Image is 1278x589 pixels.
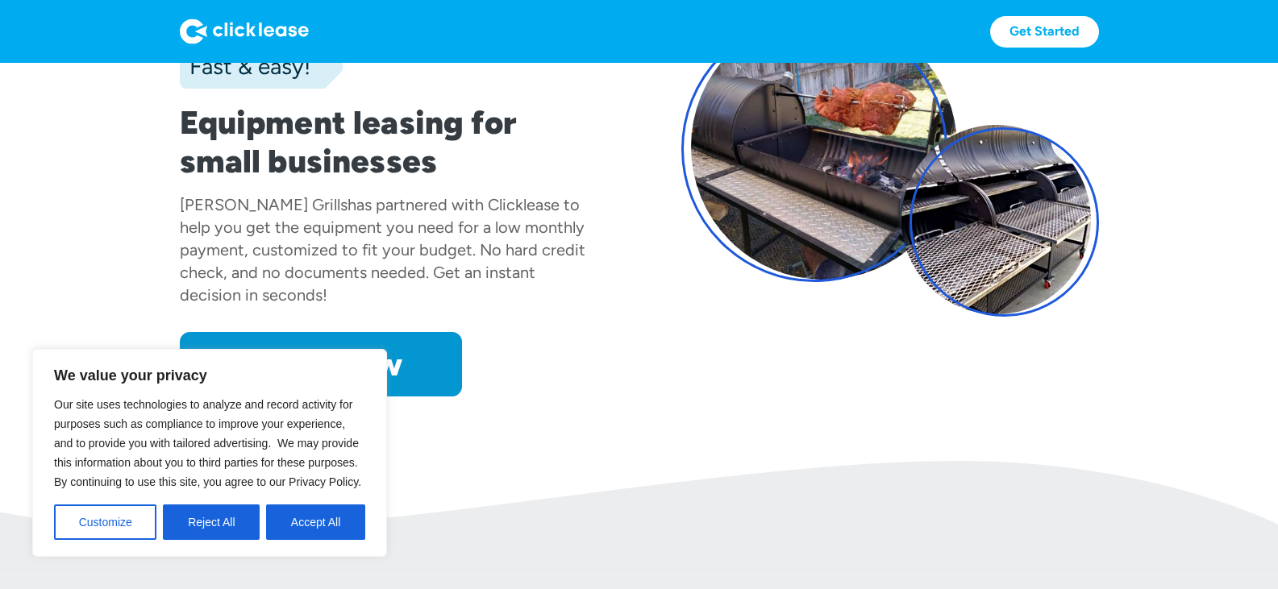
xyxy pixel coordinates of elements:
h1: Equipment leasing for small businesses [180,103,597,180]
button: Accept All [266,504,365,540]
button: Customize [54,504,156,540]
div: Fast & easy! [180,50,310,82]
p: We value your privacy [54,366,365,385]
a: Get Started [990,16,1099,48]
a: Apply now [180,332,462,396]
div: We value your privacy [32,349,387,557]
div: has partnered with Clicklease to help you get the equipment you need for a low monthly payment, c... [180,195,585,305]
img: Logo [180,19,309,44]
div: [PERSON_NAME] Grills [180,195,348,214]
span: Our site uses technologies to analyze and record activity for purposes such as compliance to impr... [54,398,361,488]
button: Reject All [163,504,260,540]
